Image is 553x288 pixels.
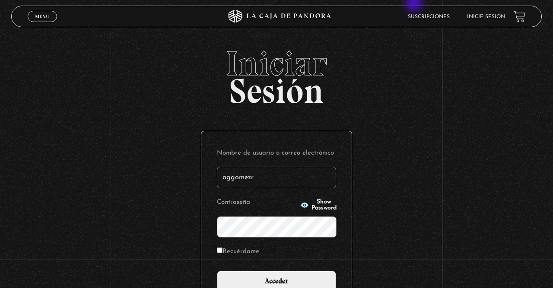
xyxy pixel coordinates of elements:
[217,247,222,253] input: Recuérdame
[514,11,525,22] a: View your shopping cart
[311,199,337,211] span: Show Password
[11,46,542,81] span: Iniciar
[217,245,259,259] label: Recuérdame
[217,196,298,209] label: Contraseña
[35,14,49,19] span: Menu
[32,21,53,27] span: Cerrar
[300,199,337,211] button: Show Password
[408,14,450,19] a: Suscripciones
[11,46,542,101] h2: Sesión
[467,14,505,19] a: Inicie sesión
[217,147,336,160] label: Nombre de usuario o correo electrónico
